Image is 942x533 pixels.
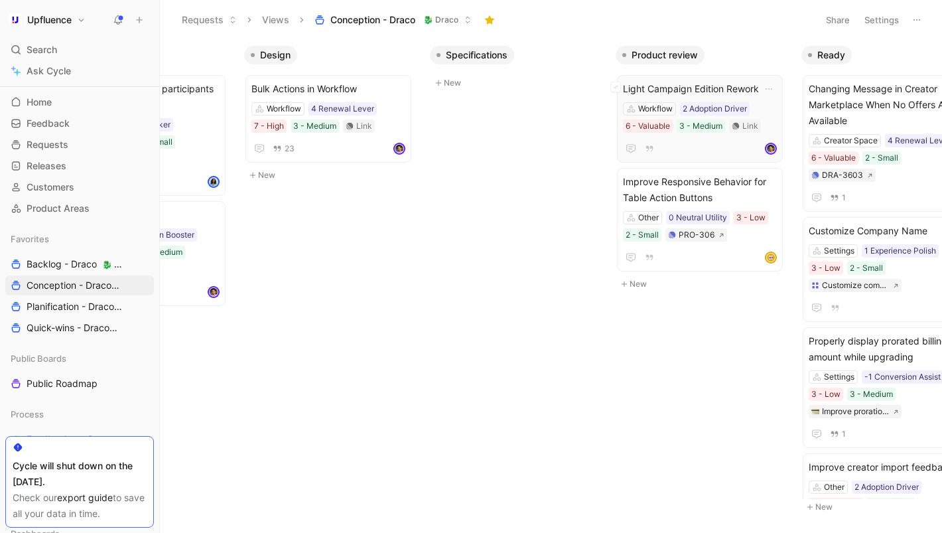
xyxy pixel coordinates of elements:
[176,10,243,30] button: Requests
[5,404,154,424] div: Process
[824,244,854,258] div: Settings
[824,370,854,384] div: Settings
[293,119,336,133] div: 3 - Medium
[626,119,670,133] div: 6 - Valuable
[256,10,295,30] button: Views
[626,228,659,242] div: 2 - Small
[5,229,154,249] div: Favorites
[13,458,147,490] div: Cycle will shut down on the [DATE].
[827,190,848,205] button: 1
[102,260,137,269] span: 🐉 Draco
[638,211,659,224] div: Other
[858,11,905,29] button: Settings
[27,321,125,335] span: Quick-wins - Draco
[5,114,154,133] a: Feedback
[811,498,860,511] div: 5 - Moderate
[11,352,66,365] span: Public Boards
[842,194,846,202] span: 1
[669,211,727,224] div: 0 Neutral Utility
[11,232,49,246] span: Favorites
[811,388,841,401] div: 3 - Low
[430,46,514,64] button: Specifications
[5,61,154,81] a: Ask Cycle
[865,151,898,165] div: 2 - Small
[11,408,44,421] span: Process
[616,46,705,64] button: Product review
[27,63,71,79] span: Ask Cycle
[766,144,775,153] img: avatar
[632,48,698,62] span: Product review
[57,492,113,503] a: export guide
[5,135,154,155] a: Requests
[423,13,458,27] span: 🐉 Draco
[864,370,941,384] div: -1 Conversion Assist
[623,174,777,206] span: Improve Responsive Behavior for Table Action Buttons
[27,42,57,58] span: Search
[5,198,154,218] a: Product Areas
[736,211,766,224] div: 3 - Low
[679,228,714,242] div: PRO-306
[5,92,154,112] a: Home
[244,46,297,64] button: Design
[244,167,419,183] button: New
[311,102,374,115] div: 4 Renewal Lever
[27,14,72,26] h1: Upfluence
[616,276,791,292] button: New
[820,11,856,29] button: Share
[850,262,883,275] div: 2 - Small
[801,46,852,64] button: Ready
[827,427,848,441] button: 1
[27,181,74,194] span: Customers
[5,348,154,368] div: Public Boards
[9,13,22,27] img: Upfluence
[5,11,89,29] button: UpfluenceUpfluence
[811,262,841,275] div: 3 - Low
[27,138,68,151] span: Requests
[395,144,404,153] img: avatar
[260,48,291,62] span: Design
[330,13,415,27] span: Conception - Draco
[251,81,405,97] span: Bulk Actions in Workflow
[638,102,673,115] div: Workflow
[683,102,747,115] div: 2 Adoption Driver
[430,75,605,91] button: New
[270,141,297,156] button: 23
[742,119,758,133] div: Link
[27,96,52,109] span: Home
[13,490,147,522] div: Check our to save all your data in time.
[209,177,218,187] img: avatar
[864,244,936,258] div: 1 Experience Polish
[824,481,844,494] div: Other
[5,429,154,449] a: Feedbacks to Process
[5,40,154,60] div: Search
[5,318,154,338] a: Quick-wins - Draco🐉 Draco
[617,75,783,163] a: Light Campaign Edition ReworkWorkflow2 Adoption Driver6 - Valuable3 - MediumLinkavatar
[854,481,919,494] div: 2 Adoption Driver
[842,430,846,438] span: 1
[27,433,123,446] span: Feedbacks to Process
[679,119,722,133] div: 3 - Medium
[5,177,154,197] a: Customers
[308,10,478,30] button: Conception - Draco🐉 Draco
[5,297,154,317] a: Planification - Draco🐉 Draco
[822,279,889,292] div: Customize company name
[285,145,295,153] span: 23
[617,168,783,271] a: Improve Responsive Behavior for Table Action ButtonsOther0 Neutral Utility3 - Low2 - SmallPRO-306...
[623,81,777,97] span: Light Campaign Edition Rework
[446,48,507,62] span: Specifications
[5,254,154,274] a: Backlog - Draco🐉 Draco
[27,159,66,173] span: Releases
[850,388,893,401] div: 3 - Medium
[822,405,889,418] div: Improve proration display while upgrading [DATE] plan
[5,275,154,295] a: Conception - Draco🐉 Draco
[811,151,856,165] div: 6 - Valuable
[824,134,878,147] div: Creator Space
[356,119,372,133] div: Link
[254,119,284,133] div: 7 - High
[27,300,126,314] span: Planification - Draco
[766,253,775,262] img: avatar
[811,408,819,416] img: 💳
[27,377,98,390] span: Public Roadmap
[5,404,154,513] div: ProcessFeedbacks to ProcessSizes to assignOutput to assignBusiness Focus to assign
[27,258,123,271] span: Backlog - Draco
